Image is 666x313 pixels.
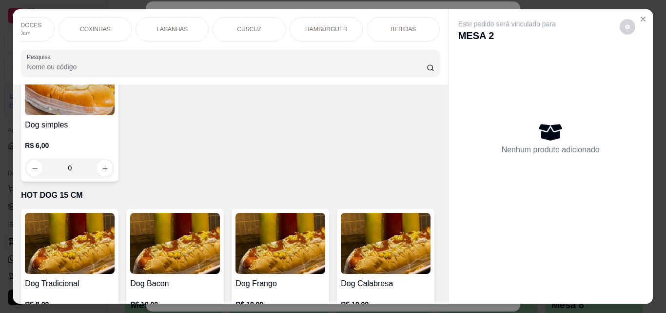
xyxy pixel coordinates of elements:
p: R$ 6,00 [25,141,115,150]
p: HOT DOG 15 CM [21,189,440,201]
p: LASANHAS [157,25,188,33]
h4: Dog Frango [235,278,325,290]
label: Pesquisa [27,53,54,61]
h4: Dog Tradicional [25,278,115,290]
p: CUSCUZ [237,25,261,33]
p: BEBIDAS [391,25,416,33]
button: decrease-product-quantity [27,160,42,176]
img: product-image [235,213,325,274]
p: Nenhum produto adicionado [502,144,600,156]
p: MESA 2 [458,29,556,42]
img: product-image [25,54,115,115]
p: R$ 10,00 [130,299,220,309]
button: decrease-product-quantity [620,19,635,35]
img: product-image [130,213,220,274]
h4: Dog simples [25,119,115,131]
img: product-image [25,213,115,274]
p: COXINHAS [80,25,111,33]
p: HAMBÚRGUER [305,25,348,33]
p: Este pedido será vinculado para [458,19,556,29]
p: R$ 10,00 [341,299,431,309]
button: Close [635,11,651,27]
h4: Dog Bacon [130,278,220,290]
h4: Dog Calabresa [341,278,431,290]
p: R$ 8,00 [25,299,115,309]
p: R$ 10,00 [235,299,325,309]
img: product-image [341,213,431,274]
input: Pesquisa [27,62,427,72]
button: increase-product-quantity [97,160,113,176]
